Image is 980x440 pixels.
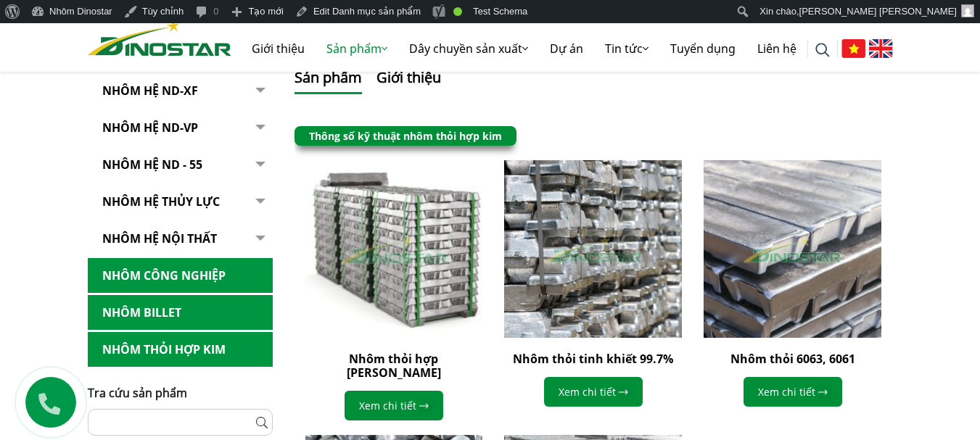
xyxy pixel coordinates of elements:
button: Sản phẩm [295,67,362,94]
a: Xem chi tiết [744,377,842,407]
div: Tốt [453,7,462,16]
img: search [815,43,830,57]
img: Nhôm Dinostar [88,20,231,56]
a: NHÔM HỆ ND - 55 [88,147,273,183]
a: Nhôm Hệ ND-XF [88,73,273,109]
a: Xem chi tiết [345,391,443,420]
img: Nhôm thỏi 6063, 6061 [704,160,881,338]
a: Dây chuyền sản xuất [398,25,539,72]
a: Nhôm Hệ ND-VP [88,110,273,146]
a: Nhôm thỏi tinh khiết 99.7% [513,351,673,367]
img: Tiếng Việt [841,39,865,58]
span: [PERSON_NAME] [PERSON_NAME] [799,6,957,17]
img: Nhôm thỏi tinh khiết 99.7% [504,160,682,338]
a: Dự án [539,25,594,72]
a: Xem chi tiết [544,377,643,407]
img: Nhôm thỏi hợp kim [296,151,491,346]
a: Tin tức [594,25,659,72]
a: Giới thiệu [241,25,316,72]
a: Nhôm Công nghiệp [88,258,273,294]
a: Tuyển dụng [659,25,746,72]
a: Liên hệ [746,25,807,72]
a: Nhôm Thỏi hợp kim [88,332,273,368]
a: Nhôm thỏi hợp [PERSON_NAME] [347,351,441,381]
img: English [869,39,893,58]
a: Nhôm hệ thủy lực [88,184,273,220]
a: Nhôm hệ nội thất [88,221,273,257]
a: Nhôm Billet [88,295,273,331]
a: Thông số kỹ thuật nhôm thỏi hợp kim [309,129,502,143]
span: Tra cứu sản phẩm [88,385,187,401]
a: Sản phẩm [316,25,398,72]
button: Giới thiệu [376,67,441,94]
a: Nhôm thỏi 6063, 6061 [730,351,855,367]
